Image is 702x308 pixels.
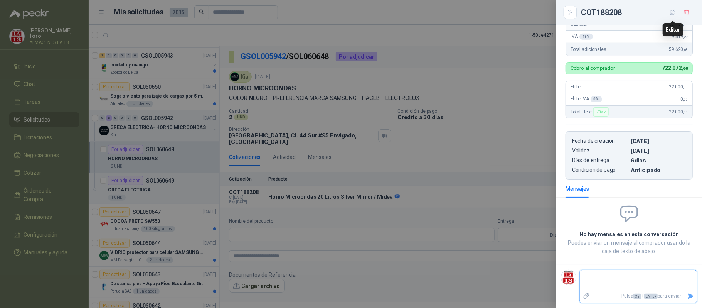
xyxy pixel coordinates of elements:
[631,138,686,144] p: [DATE]
[571,96,602,102] span: Flete IVA
[631,157,686,164] p: 6 dias
[669,109,688,115] span: 22.000
[591,96,602,102] div: 0 %
[684,289,697,303] button: Enviar
[579,34,593,40] div: 19 %
[571,107,610,117] span: Total Flete
[572,138,628,144] p: Fecha de creación
[683,97,688,102] span: ,00
[572,167,628,173] p: Condición de pago
[682,66,688,71] span: ,68
[566,8,575,17] button: Close
[566,230,693,239] h2: No hay mensajes en esta conversación
[572,157,628,164] p: Días de entrega
[571,34,593,40] span: IVA
[566,184,589,193] div: Mensajes
[572,147,628,154] p: Validez
[633,294,641,299] span: Ctrl
[683,110,688,114] span: ,00
[662,65,688,71] span: 722.072
[672,34,688,39] span: 9.519
[683,85,688,89] span: ,00
[663,23,683,36] div: Editar
[580,289,593,303] label: Adjuntar archivos
[581,6,693,19] div: COT188208
[593,107,608,117] div: Flex
[631,167,686,173] p: Anticipado
[669,47,688,52] span: 59.620
[561,270,576,285] img: Company Logo
[566,239,693,256] p: Puedes enviar un mensaje al comprador usando la caja de texto de abajo.
[683,47,688,52] span: ,68
[644,294,658,299] span: ENTER
[566,43,692,56] div: Total adicionales
[683,35,688,39] span: ,27
[681,96,688,102] span: 0
[571,66,615,71] p: Cobro al comprador
[669,84,688,90] span: 22.000
[593,289,685,303] p: Pulsa + para enviar
[571,84,581,90] span: Flete
[631,147,686,154] p: [DATE]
